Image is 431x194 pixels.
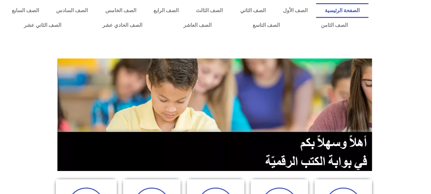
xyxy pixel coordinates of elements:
[97,3,145,18] a: الصف الخامس
[48,3,96,18] a: الصف السادس
[232,18,300,33] a: الصف التاسع
[187,3,231,18] a: الصف الثالث
[300,18,368,33] a: الصف الثامن
[3,18,82,33] a: الصف الثاني عشر
[316,3,368,18] a: الصفحة الرئيسية
[82,18,163,33] a: الصف الحادي عشر
[274,3,316,18] a: الصف الأول
[232,3,274,18] a: الصف الثاني
[3,3,48,18] a: الصف السابع
[145,3,187,18] a: الصف الرابع
[163,18,232,33] a: الصف العاشر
